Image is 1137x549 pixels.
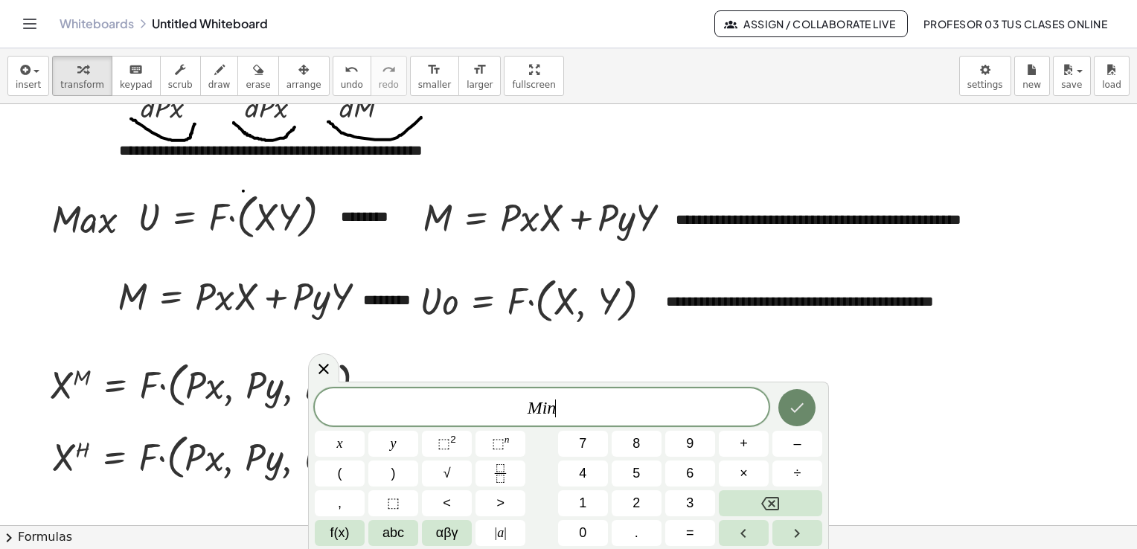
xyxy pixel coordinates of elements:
button: Square root [422,460,472,487]
button: insert [7,56,49,96]
button: Toggle navigation [18,12,42,36]
button: 7 [558,431,608,457]
button: Backspace [719,490,822,516]
span: save [1061,80,1082,90]
button: Minus [772,431,822,457]
button: new [1014,56,1050,96]
button: 1 [558,490,608,516]
span: Profesor 03 Tus Clases Online [923,17,1107,30]
button: Less than [422,490,472,516]
span: ​ [555,399,556,417]
span: ⬚ [492,436,505,451]
span: load [1102,80,1121,90]
span: ⬚ [387,493,400,513]
button: . [612,520,662,546]
span: redo [379,80,399,90]
span: < [443,493,451,513]
button: Done [778,389,816,426]
span: ( [338,463,342,484]
button: y [368,431,418,457]
span: fullscreen [512,80,555,90]
span: abc [382,523,404,543]
span: = [686,523,694,543]
span: + [740,434,748,454]
button: format_sizelarger [458,56,501,96]
span: draw [208,80,231,90]
sup: 2 [450,434,456,445]
button: Absolute value [475,520,525,546]
span: | [495,525,498,540]
button: arrange [278,56,330,96]
button: 8 [612,431,662,457]
button: fullscreen [504,56,563,96]
span: ) [391,463,396,484]
var: i [542,398,548,417]
span: keypad [120,80,153,90]
button: Times [719,460,769,487]
button: ) [368,460,418,487]
button: Left arrow [719,520,769,546]
button: Squared [422,431,472,457]
span: > [496,493,505,513]
button: Equals [665,520,715,546]
button: scrub [160,56,201,96]
span: ÷ [794,463,801,484]
span: × [740,463,748,484]
span: larger [467,80,493,90]
button: Assign / Collaborate Live [714,10,909,37]
button: keyboardkeypad [112,56,161,96]
span: y [391,434,397,454]
span: 0 [579,523,586,543]
button: Placeholder [368,490,418,516]
span: ⬚ [438,436,450,451]
span: x [337,434,343,454]
button: ( [315,460,365,487]
span: 3 [686,493,694,513]
button: format_sizesmaller [410,56,459,96]
button: 3 [665,490,715,516]
i: format_size [473,61,487,79]
button: Greater than [475,490,525,516]
span: 4 [579,463,586,484]
button: redoredo [371,56,407,96]
button: Functions [315,520,365,546]
button: settings [959,56,1011,96]
span: . [635,523,638,543]
i: keyboard [129,61,143,79]
button: Alphabet [368,520,418,546]
button: 6 [665,460,715,487]
var: M [528,398,542,417]
button: load [1094,56,1130,96]
span: smaller [418,80,451,90]
span: 5 [632,463,640,484]
button: Plus [719,431,769,457]
i: redo [382,61,396,79]
span: Assign / Collaborate Live [727,17,896,30]
span: , [338,493,342,513]
button: transform [52,56,112,96]
button: Greek alphabet [422,520,472,546]
span: new [1022,80,1041,90]
span: arrange [286,80,321,90]
var: n [547,398,556,417]
button: x [315,431,365,457]
button: save [1053,56,1091,96]
button: 2 [612,490,662,516]
button: erase [237,56,278,96]
span: √ [443,463,451,484]
span: a [495,523,507,543]
i: format_size [427,61,441,79]
span: transform [60,80,104,90]
button: Fraction [475,460,525,487]
button: , [315,490,365,516]
span: | [504,525,507,540]
a: Whiteboards [60,16,134,31]
button: undoundo [333,56,371,96]
span: undo [341,80,363,90]
button: 4 [558,460,608,487]
span: 2 [632,493,640,513]
button: Superscript [475,431,525,457]
button: draw [200,56,239,96]
button: 0 [558,520,608,546]
button: Divide [772,460,822,487]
